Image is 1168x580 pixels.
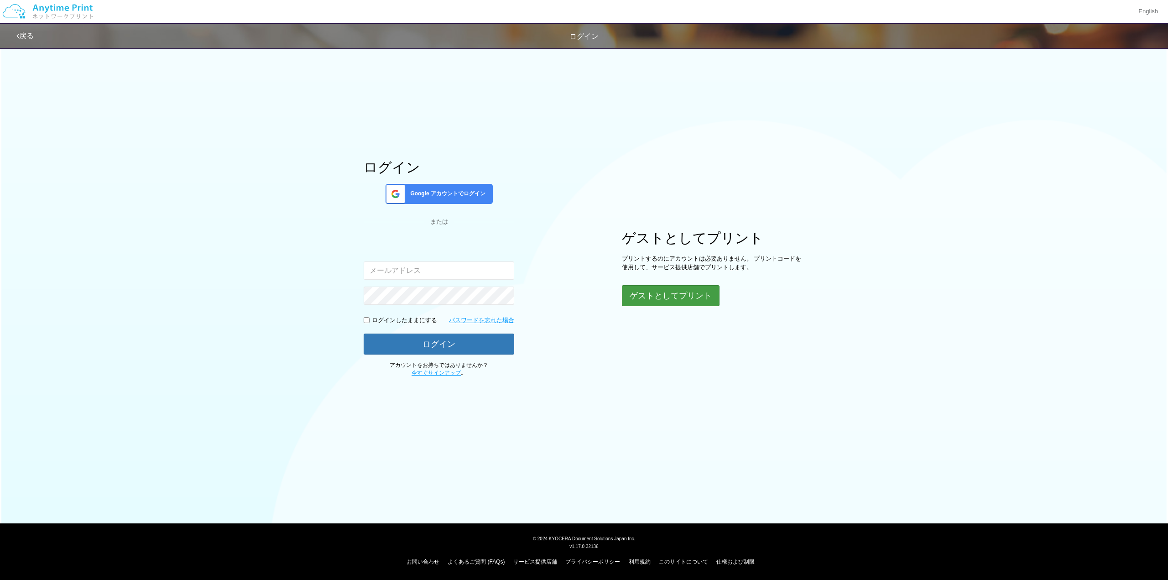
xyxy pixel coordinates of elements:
[407,190,485,198] span: Google アカウントでログイン
[513,559,557,565] a: サービス提供店舗
[622,230,804,246] h1: ゲストとしてプリント
[622,285,720,306] button: ゲストとしてプリント
[16,32,34,40] a: 戻る
[364,261,514,280] input: メールアドレス
[569,32,599,40] span: ログイン
[407,559,439,565] a: お問い合わせ
[716,559,755,565] a: 仕様および制限
[449,316,514,325] a: パスワードを忘れた場合
[412,370,466,376] span: 。
[565,559,620,565] a: プライバシーポリシー
[569,543,598,549] span: v1.17.0.32136
[364,361,514,377] p: アカウントをお持ちではありませんか？
[533,535,636,541] span: © 2024 KYOCERA Document Solutions Japan Inc.
[448,559,505,565] a: よくあるご質問 (FAQs)
[364,160,514,175] h1: ログイン
[659,559,708,565] a: このサイトについて
[622,255,804,272] p: プリントするのにアカウントは必要ありません。 プリントコードを使用して、サービス提供店舗でプリントします。
[364,334,514,355] button: ログイン
[372,316,437,325] p: ログインしたままにする
[412,370,461,376] a: 今すぐサインアップ
[364,218,514,226] div: または
[629,559,651,565] a: 利用規約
